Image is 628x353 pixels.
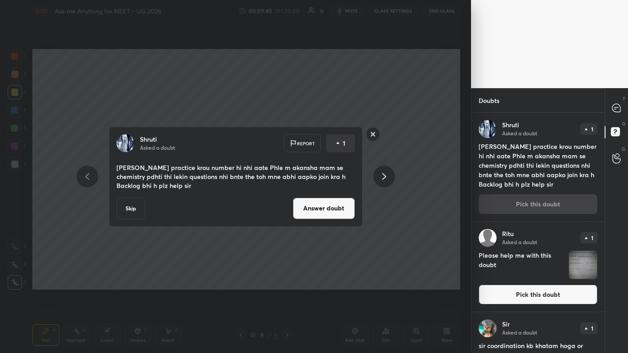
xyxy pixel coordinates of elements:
h4: [PERSON_NAME] practice krou number hi nhi aate Phle m akansha mam se chemistry pdhti thi lekin qu... [479,142,597,189]
p: Doubts [471,89,507,112]
img: default.png [479,229,497,247]
button: Pick this doubt [479,285,597,304]
p: Asked a doubt [502,130,537,137]
p: Asked a doubt [502,238,537,246]
img: b9f22a3e54a846c38ba3c8a944a3c88c.jpg [117,134,135,152]
p: 1 [591,126,593,132]
p: Asked a doubt [140,143,175,151]
img: 1759664513PFQSPE.JPEG [569,251,597,279]
p: 1 [591,235,593,241]
img: 5df0b8ccd4034d9eb8d80c06da428baf.jpg [479,319,497,337]
p: D [622,121,625,127]
p: Asked a doubt [502,329,537,336]
button: Answer doubt [293,197,355,219]
p: Shruti [140,135,157,143]
div: Report [284,134,321,152]
p: G [622,146,625,152]
p: 1 [343,139,345,147]
p: [PERSON_NAME] practice krou number hi nhi aate Phle m akansha mam se chemistry pdhti thi lekin qu... [117,163,355,190]
img: b9f22a3e54a846c38ba3c8a944a3c88c.jpg [479,120,497,138]
h4: Please help me with this doubt [479,250,565,279]
p: Ritu [502,230,514,237]
button: Skip [117,197,145,219]
div: grid [471,113,605,353]
p: 1 [591,326,593,331]
p: Shruti [502,121,519,129]
p: T [623,95,625,102]
p: Sir [502,321,510,328]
